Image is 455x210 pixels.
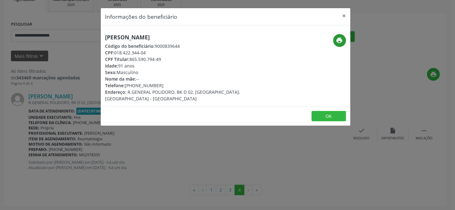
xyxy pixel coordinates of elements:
[105,43,263,49] div: 9000839644
[105,69,117,75] span: Sexo:
[105,69,263,76] div: Masculino
[338,8,350,23] button: Close
[105,82,125,88] span: Telefone:
[333,34,346,47] button: print
[105,56,263,62] div: 865.590.794-49
[105,50,114,56] span: CPF:
[105,89,240,102] span: R.GENERAL POLIDORO, BK D 02, [GEOGRAPHIC_DATA], [GEOGRAPHIC_DATA] - [GEOGRAPHIC_DATA]
[105,12,177,21] h5: Informações do beneficiário
[105,82,263,89] div: [PHONE_NUMBER]
[311,111,346,122] button: OK
[105,49,263,56] div: 018.422.344-04
[336,37,343,44] i: print
[105,89,126,95] span: Endereço:
[105,43,155,49] span: Código do beneficiário:
[105,56,129,62] span: CPF Titular:
[105,76,136,82] span: Nome da mãe:
[105,34,263,41] h5: [PERSON_NAME]
[105,76,263,82] div: --
[105,62,263,69] div: 91 anos
[105,63,118,69] span: Idade:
